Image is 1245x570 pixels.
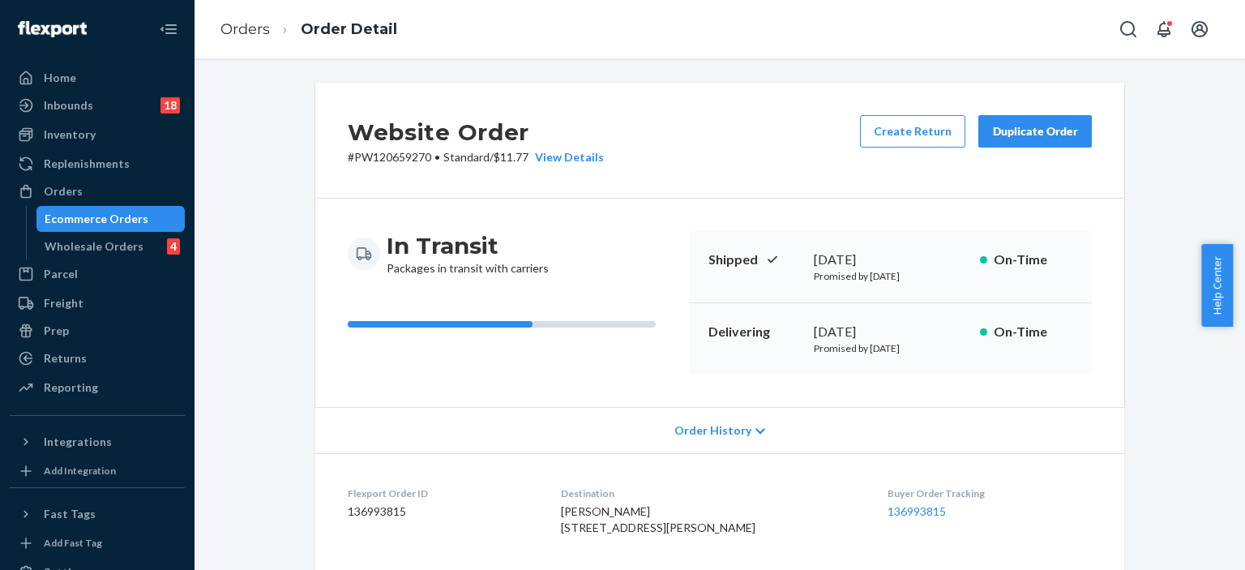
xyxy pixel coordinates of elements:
iframe: Opens a widget where you can chat to one of our agents [1142,521,1229,562]
a: Parcel [10,261,185,287]
dd: 136993815 [348,504,535,520]
a: Returns [10,345,185,371]
div: Parcel [44,266,78,282]
a: Orders [220,20,270,38]
a: Inventory [10,122,185,148]
span: • [434,150,440,164]
button: Open Search Box [1112,13,1144,45]
a: Wholesale Orders4 [36,234,186,259]
img: Flexport logo [18,21,87,37]
a: Orders [10,178,185,204]
div: Wholesale Orders [45,238,143,255]
h3: In Transit [387,231,549,260]
span: Order History [674,422,751,439]
h2: Website Order [348,115,604,149]
a: Inbounds18 [10,92,185,118]
button: View Details [528,149,604,165]
button: Duplicate Order [978,115,1092,148]
p: Promised by [DATE] [814,269,967,283]
div: Add Integration [44,464,116,478]
dt: Buyer Order Tracking [888,486,1092,500]
div: [DATE] [814,323,967,341]
ol: breadcrumbs [207,6,410,54]
a: Replenishments [10,151,185,177]
div: Orders [44,183,83,199]
dt: Flexport Order ID [348,486,535,500]
p: # PW120659270 / $11.77 [348,149,604,165]
dt: Destination [561,486,862,500]
div: Integrations [44,434,112,450]
button: Fast Tags [10,501,185,527]
a: 136993815 [888,504,946,518]
p: On-Time [994,323,1072,341]
button: Close Navigation [152,13,185,45]
div: Fast Tags [44,506,96,522]
a: Freight [10,290,185,316]
div: Replenishments [44,156,130,172]
button: Open notifications [1148,13,1180,45]
a: Add Fast Tag [10,534,185,553]
div: Add Fast Tag [44,536,102,550]
button: Open account menu [1183,13,1216,45]
div: Reporting [44,379,98,396]
p: Delivering [708,323,801,341]
div: Returns [44,350,87,366]
a: Add Integration [10,461,185,481]
p: Shipped [708,251,801,269]
div: 4 [167,238,180,255]
button: Integrations [10,429,185,455]
div: [DATE] [814,251,967,269]
a: Reporting [10,375,185,401]
div: Freight [44,295,83,311]
div: Home [44,70,76,86]
div: Inbounds [44,97,93,114]
span: Standard [443,150,490,164]
div: Prep [44,323,69,339]
div: Duplicate Order [992,123,1078,139]
button: Create Return [860,115,965,148]
p: On-Time [994,251,1072,269]
a: Home [10,65,185,91]
a: Ecommerce Orders [36,206,186,232]
button: Help Center [1201,244,1233,327]
span: [PERSON_NAME] [STREET_ADDRESS][PERSON_NAME] [561,504,755,534]
div: Ecommerce Orders [45,211,148,227]
div: Packages in transit with carriers [387,231,549,276]
a: Prep [10,318,185,344]
a: Order Detail [301,20,397,38]
div: 18 [160,97,180,114]
p: Promised by [DATE] [814,341,967,355]
div: Inventory [44,126,96,143]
